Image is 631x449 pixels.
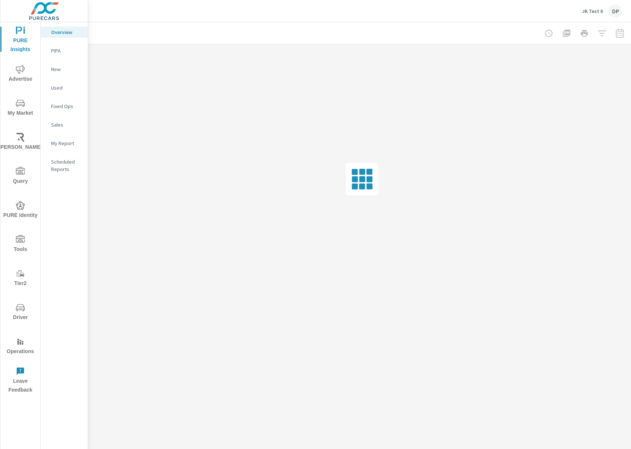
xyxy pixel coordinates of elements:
span: PURE Identity [3,201,38,220]
span: [PERSON_NAME] [3,133,38,152]
span: My Market [3,99,38,118]
div: Fixed Ops [41,101,88,112]
p: Used [51,84,82,91]
div: PIPA [41,45,88,56]
div: Overview [41,27,88,38]
p: Fixed Ops [51,103,82,110]
span: Leave Feedback [3,367,38,395]
p: Scheduled Reports [51,158,82,173]
span: PURE Insights [3,26,38,54]
p: Sales [51,121,82,128]
div: Scheduled Reports [41,156,88,175]
span: Query [3,167,38,186]
p: My Report [51,140,82,147]
span: Driver [3,303,38,322]
div: New [41,64,88,75]
div: Used [41,82,88,93]
div: DP [609,4,622,18]
span: Advertise [3,65,38,84]
div: My Report [41,138,88,149]
div: Sales [41,119,88,130]
span: Tier2 [3,269,38,288]
div: nav menu [0,22,40,397]
p: New [51,66,82,73]
span: Operations [3,337,38,356]
p: Overview [51,29,82,36]
span: Tools [3,235,38,254]
p: PIPA [51,47,82,54]
p: JK Test 6 [582,8,603,14]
